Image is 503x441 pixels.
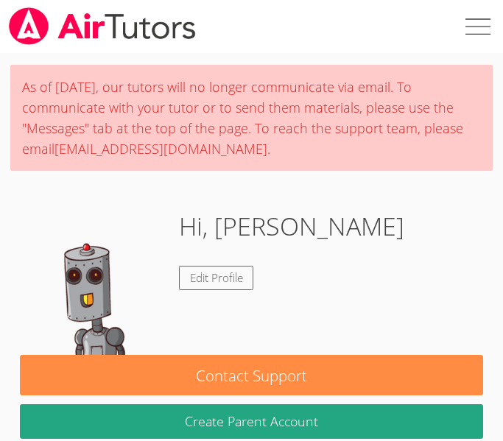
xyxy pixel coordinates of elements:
button: Create Parent Account [20,404,483,439]
button: Contact Support [20,355,483,395]
h1: Hi, [PERSON_NAME] [179,208,404,245]
img: default.png [20,208,167,355]
div: As of [DATE], our tutors will no longer communicate via email. To communicate with your tutor or ... [10,65,493,171]
a: Edit Profile [179,266,254,290]
img: airtutors_banner-c4298cdbf04f3fff15de1276eac7730deb9818008684d7c2e4769d2f7ddbe033.png [7,7,197,45]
